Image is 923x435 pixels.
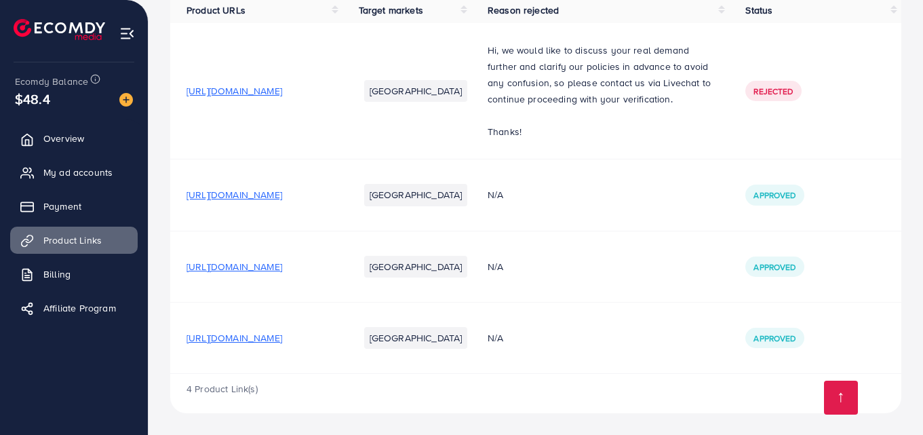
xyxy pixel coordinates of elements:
[753,261,796,273] span: Approved
[10,125,138,152] a: Overview
[364,184,468,206] li: [GEOGRAPHIC_DATA]
[43,267,71,281] span: Billing
[364,327,468,349] li: [GEOGRAPHIC_DATA]
[753,333,796,344] span: Approved
[43,132,84,145] span: Overview
[753,189,796,201] span: Approved
[186,3,246,17] span: Product URLs
[186,188,282,202] span: [URL][DOMAIN_NAME]
[865,374,913,425] iframe: Chat
[43,166,113,179] span: My ad accounts
[186,84,282,98] span: [URL][DOMAIN_NAME]
[186,331,282,345] span: [URL][DOMAIN_NAME]
[488,42,713,107] p: Hi, we would like to discuss your real demand further and clarify our policies in advance to avoi...
[10,193,138,220] a: Payment
[43,200,81,213] span: Payment
[43,233,102,247] span: Product Links
[10,227,138,254] a: Product Links
[10,295,138,322] a: Affiliate Program
[10,159,138,186] a: My ad accounts
[359,3,423,17] span: Target markets
[14,19,105,40] img: logo
[119,26,135,41] img: menu
[753,86,793,97] span: Rejected
[488,188,503,202] span: N/A
[488,331,503,345] span: N/A
[186,260,282,273] span: [URL][DOMAIN_NAME]
[488,124,713,140] p: Thanks!
[15,75,88,88] span: Ecomdy Balance
[488,260,503,273] span: N/A
[10,261,138,288] a: Billing
[43,301,116,315] span: Affiliate Program
[364,256,468,278] li: [GEOGRAPHIC_DATA]
[186,382,258,396] span: 4 Product Link(s)
[745,3,772,17] span: Status
[364,80,468,102] li: [GEOGRAPHIC_DATA]
[488,3,559,17] span: Reason rejected
[15,89,50,109] span: $48.4
[119,93,133,107] img: image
